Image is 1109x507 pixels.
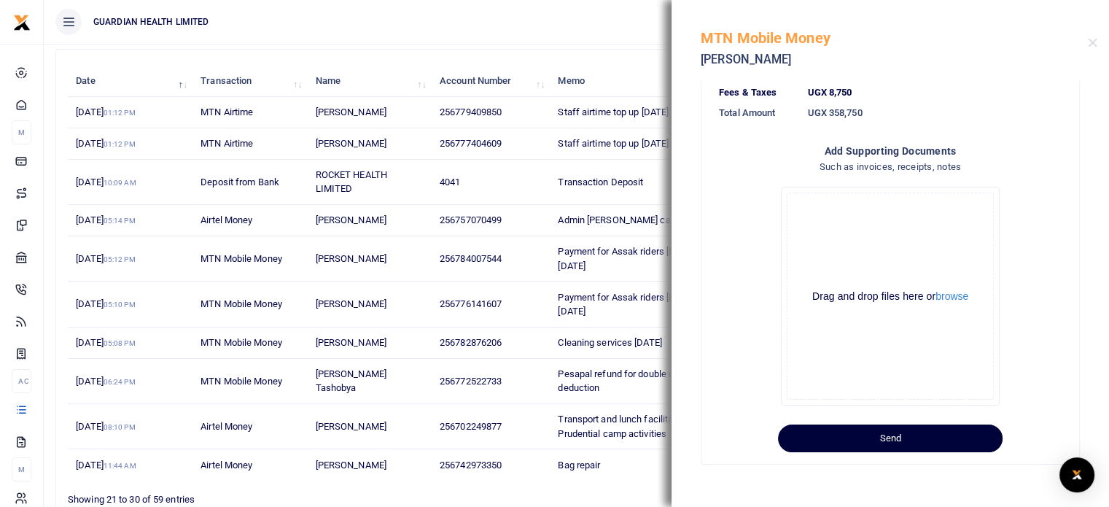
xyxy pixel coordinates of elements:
[104,423,136,431] small: 08:10 PM
[12,457,31,481] li: M
[76,214,135,225] span: [DATE]
[316,421,386,432] span: [PERSON_NAME]
[104,140,136,148] small: 01:12 PM
[558,368,687,394] span: Pesapal refund for double card deduction
[558,138,669,149] span: Staff airtime top up [DATE]
[316,107,386,117] span: [PERSON_NAME]
[440,460,502,471] span: 256742973350
[558,414,703,439] span: Transport and lunch facilitation for Prudential camp activities
[201,298,282,309] span: MTN Mobile Money
[558,337,661,348] span: Cleaning services [DATE]
[558,460,600,471] span: Bag repair
[558,177,643,187] span: Transaction Deposit
[440,214,502,225] span: 256757070499
[787,290,993,303] div: Drag and drop files here or
[440,376,502,387] span: 256772522733
[201,253,282,264] span: MTN Mobile Money
[558,107,669,117] span: Staff airtime top up [DATE]
[440,253,502,264] span: 256784007544
[808,107,1062,119] h6: UGX 358,750
[68,484,486,507] div: Showing 21 to 30 of 59 entries
[201,107,253,117] span: MTN Airtime
[316,368,386,394] span: [PERSON_NAME] Tashobya
[316,138,386,149] span: [PERSON_NAME]
[432,66,550,97] th: Account Number: activate to sort column ascending
[12,369,31,393] li: Ac
[440,421,502,432] span: 256702249877
[558,214,709,225] span: Admin [PERSON_NAME] cash top up
[68,66,192,97] th: Date: activate to sort column descending
[1059,457,1094,492] div: Open Intercom Messenger
[558,246,704,271] span: Payment for Assak riders [DATE] to [DATE]
[104,179,136,187] small: 10:09 AM
[440,138,502,149] span: 256777404609
[701,29,1088,47] h5: MTN Mobile Money
[76,107,135,117] span: [DATE]
[307,66,431,97] th: Name: activate to sort column ascending
[316,253,386,264] span: [PERSON_NAME]
[104,217,136,225] small: 05:14 PM
[76,337,135,348] span: [DATE]
[316,214,386,225] span: [PERSON_NAME]
[76,460,136,471] span: [DATE]
[76,253,135,264] span: [DATE]
[104,301,136,309] small: 05:10 PM
[719,159,1062,175] h4: Such as invoices, receipts, notes
[440,107,502,117] span: 256779409850
[76,298,135,309] span: [DATE]
[104,109,136,117] small: 01:12 PM
[713,85,802,100] dt: Fees & Taxes
[440,298,502,309] span: 256776141607
[13,16,31,27] a: logo-small logo-large logo-large
[76,177,136,187] span: [DATE]
[440,337,502,348] span: 256782876206
[719,107,796,119] h6: Total Amount
[76,376,135,387] span: [DATE]
[316,298,386,309] span: [PERSON_NAME]
[558,292,704,317] span: Payment for Assak riders [DATE] to [DATE]
[192,66,307,97] th: Transaction: activate to sort column ascending
[87,15,214,28] span: GUARDIAN HEALTH LIMITED
[719,143,1062,159] h4: Add supporting Documents
[316,460,386,471] span: [PERSON_NAME]
[440,177,460,187] span: 4041
[316,169,387,195] span: ROCKET HEALTH LIMITED
[201,421,252,432] span: Airtel Money
[104,462,136,470] small: 11:44 AM
[76,138,135,149] span: [DATE]
[104,255,136,263] small: 05:12 PM
[201,337,282,348] span: MTN Mobile Money
[12,120,31,144] li: M
[550,66,732,97] th: Memo: activate to sort column ascending
[808,85,852,100] label: UGX 8,750
[316,337,386,348] span: [PERSON_NAME]
[778,425,1003,452] button: Send
[201,214,252,225] span: Airtel Money
[201,376,282,387] span: MTN Mobile Money
[201,460,252,471] span: Airtel Money
[76,421,135,432] span: [DATE]
[201,177,279,187] span: Deposit from Bank
[104,339,136,347] small: 05:08 PM
[701,53,1088,67] h5: [PERSON_NAME]
[201,138,253,149] span: MTN Airtime
[1088,38,1097,47] button: Close
[13,14,31,31] img: logo-small
[935,291,968,301] button: browse
[781,187,1000,406] div: File Uploader
[104,378,136,386] small: 06:24 PM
